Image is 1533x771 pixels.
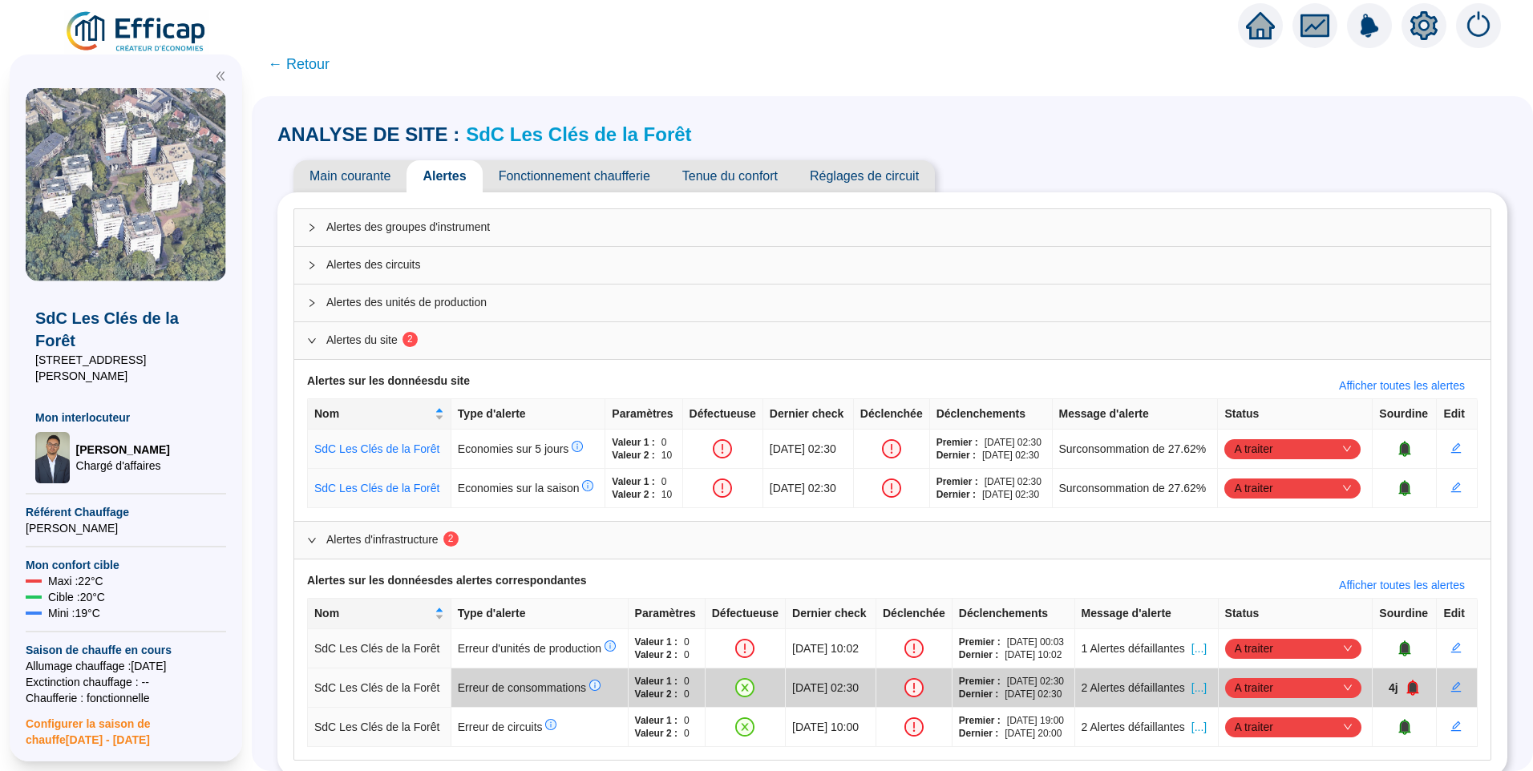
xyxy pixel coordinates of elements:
[629,599,706,629] th: Paramètres
[684,727,690,740] span: 0
[26,504,226,520] span: Référent Chauffage
[407,160,482,192] span: Alertes
[1343,722,1353,732] span: down
[1343,644,1353,653] span: down
[582,480,593,491] span: info-circle
[1235,715,1352,739] span: A traiter
[1410,11,1438,40] span: setting
[1053,399,1219,430] th: Message d'alerte
[635,675,678,688] span: Valeur 1 :
[985,475,1042,488] span: [DATE] 02:30
[1456,3,1501,48] img: alerts
[854,399,930,430] th: Déclenchée
[882,478,901,498] span: exclamation-circle
[589,680,601,691] span: info-circle
[786,599,876,629] th: Dernier check
[1397,640,1413,656] span: bell
[458,642,616,655] span: Erreur d'unités de production
[307,223,317,232] span: collapsed
[684,636,690,648] span: 0
[959,688,998,700] span: Dernier :
[605,399,682,430] th: Paramètres
[1235,636,1352,660] span: A traiter
[930,399,1053,430] th: Déclenchements
[612,436,654,449] span: Valeur 1 :
[1339,577,1465,594] span: Afficher toutes les alertes
[1437,399,1478,430] th: Edit
[635,714,678,727] span: Valeur 1 :
[936,449,976,462] span: Dernier :
[26,706,226,748] span: Configurer la saison de chauffe [DATE] - [DATE]
[936,475,978,488] span: Premier :
[684,714,690,727] span: 0
[1218,399,1373,430] th: Status
[1300,11,1329,40] span: fund
[1397,480,1413,496] span: bell
[268,53,330,75] span: ← Retour
[1005,727,1062,740] span: [DATE] 20:00
[1082,680,1185,696] span: 2 Alertes défaillantes
[661,475,667,488] span: 0
[1075,599,1219,629] th: Message d'alerte
[1347,3,1392,48] img: alerts
[1007,636,1064,648] span: [DATE] 00:03
[1405,680,1421,696] span: bell
[904,717,924,737] span: exclamation-circle
[1059,480,1207,497] span: Surconsommation de 27.62%
[26,690,226,706] span: Chaufferie : fonctionnelle
[35,432,70,483] img: Chargé d'affaires
[314,406,431,422] span: Nom
[1059,441,1207,458] span: Surconsommation de 27.62%
[1450,482,1462,493] span: edit
[458,681,601,694] span: Erreur de consommations
[483,160,666,192] span: Fonctionnement chaufferie
[684,675,690,688] span: 0
[35,410,216,426] span: Mon interlocuteur
[1191,640,1207,657] span: [...]
[326,219,1478,236] span: Alertes des groupes d'instrument
[48,605,100,621] span: Mini : 19 °C
[1246,11,1275,40] span: home
[1235,676,1352,700] span: A traiter
[326,531,1478,548] span: Alertes d'infrastructure
[64,10,209,54] img: efficap energie logo
[326,256,1478,273] span: Alertes des circuits
[294,247,1491,284] div: Alertes des circuits
[307,260,317,270] span: collapsed
[326,294,1478,311] span: Alertes des unités de production
[1007,675,1064,688] span: [DATE] 02:30
[307,535,317,545] span: expanded
[458,721,557,733] span: Erreur de circuits
[684,688,690,700] span: 0
[605,640,616,652] span: info-circle
[76,442,170,458] span: [PERSON_NAME]
[545,719,556,730] span: info-circle
[294,209,1491,246] div: Alertes des groupes d'instrument
[792,721,859,733] span: [DATE] 10:00
[1450,721,1462,732] span: edit
[706,599,786,629] th: Défectueuse
[448,533,454,544] span: 2
[35,352,216,384] span: [STREET_ADDRESS][PERSON_NAME]
[612,449,654,462] span: Valeur 2 :
[1234,437,1351,461] span: A traiter
[314,681,439,694] span: SdC Les Clés de la Forêt
[314,442,439,455] a: SdC Les Clés de la Forêt
[982,488,1039,501] span: [DATE] 02:30
[904,678,924,697] span: exclamation-circle
[612,488,654,501] span: Valeur 2 :
[1437,599,1478,629] th: Edit
[635,727,678,740] span: Valeur 2 :
[26,642,226,658] span: Saison de chauffe en cours
[26,520,226,536] span: [PERSON_NAME]
[35,307,216,352] span: SdC Les Clés de la Forêt
[1082,640,1185,657] span: 1 Alertes défaillantes
[451,399,605,430] th: Type d'alerte
[612,475,654,488] span: Valeur 1 :
[959,636,1001,648] span: Premier :
[635,688,678,700] span: Valeur 2 :
[407,333,413,345] span: 2
[1005,688,1062,700] span: [DATE] 02:30
[661,449,672,462] span: 10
